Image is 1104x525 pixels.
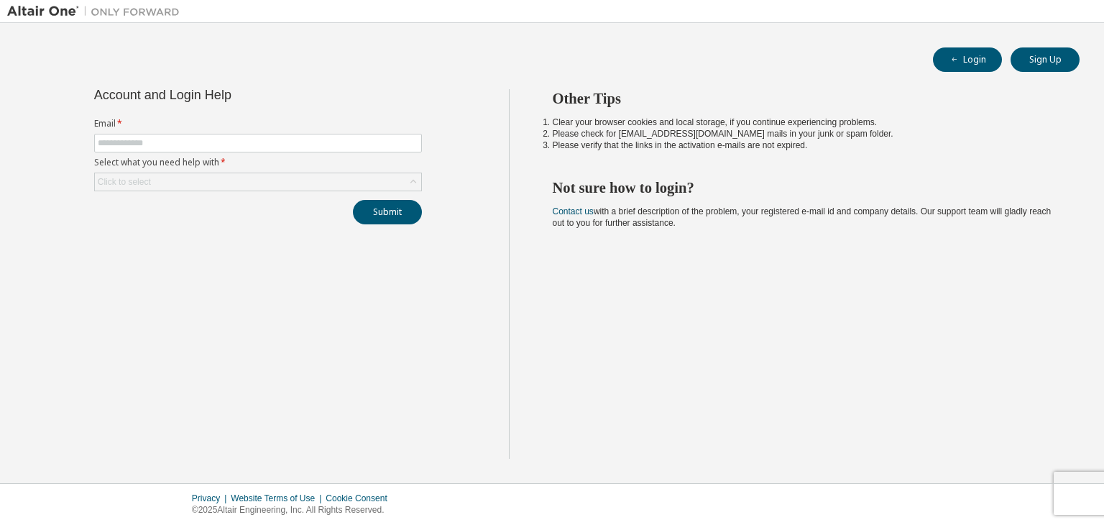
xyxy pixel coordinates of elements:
li: Please check for [EMAIL_ADDRESS][DOMAIN_NAME] mails in your junk or spam folder. [553,128,1054,140]
button: Submit [353,200,422,224]
h2: Other Tips [553,89,1054,108]
img: Altair One [7,4,187,19]
div: Account and Login Help [94,89,356,101]
div: Click to select [95,173,421,191]
div: Privacy [192,493,231,504]
button: Sign Up [1011,47,1080,72]
button: Login [933,47,1002,72]
p: © 2025 Altair Engineering, Inc. All Rights Reserved. [192,504,396,516]
li: Please verify that the links in the activation e-mails are not expired. [553,140,1054,151]
div: Website Terms of Use [231,493,326,504]
div: Cookie Consent [326,493,395,504]
div: Click to select [98,176,151,188]
li: Clear your browser cookies and local storage, if you continue experiencing problems. [553,117,1054,128]
span: with a brief description of the problem, your registered e-mail id and company details. Our suppo... [553,206,1052,228]
a: Contact us [553,206,594,216]
label: Select what you need help with [94,157,422,168]
h2: Not sure how to login? [553,178,1054,197]
label: Email [94,118,422,129]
